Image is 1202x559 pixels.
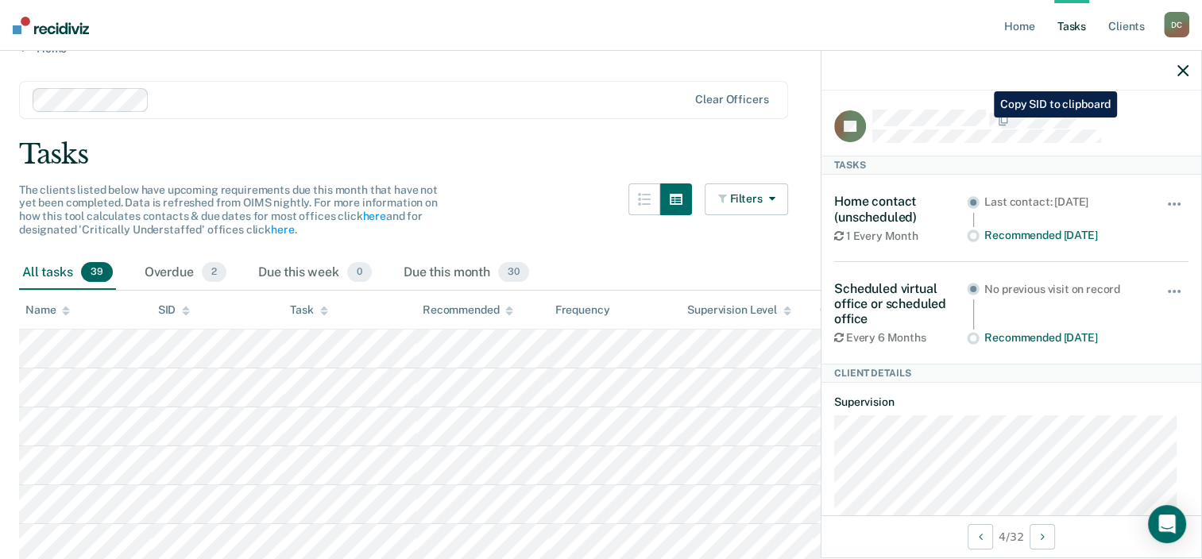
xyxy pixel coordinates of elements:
a: here [271,223,294,236]
div: D C [1164,12,1189,37]
div: Due this week [255,256,375,291]
button: Previous Client [968,524,993,549]
div: Open Intercom Messenger [1148,505,1186,543]
div: Home contact (unscheduled) [834,194,967,224]
div: Case Type [820,303,887,317]
div: No previous visit on record [984,283,1144,296]
span: 0 [347,262,372,283]
div: Every 6 Months [834,331,967,345]
span: 2 [202,262,226,283]
div: 4 / 32 [821,515,1201,557]
div: Supervision Level [687,303,791,317]
img: Recidiviz [13,17,89,34]
div: Due this month [400,256,532,291]
dt: Supervision [834,395,1188,409]
div: Frequency [555,303,610,317]
div: Tasks [821,156,1201,175]
a: here [362,210,385,222]
button: Filters [705,183,789,215]
div: Tasks [19,138,1183,171]
div: Scheduled virtual office or scheduled office [834,281,967,327]
span: 39 [81,262,113,283]
div: Recommended [423,303,513,317]
div: Recommended [DATE] [984,331,1144,345]
div: Client Details [821,364,1201,383]
div: Task [290,303,327,317]
div: Clear officers [695,93,768,106]
div: Last contact: [DATE] [984,195,1144,209]
div: Recommended [DATE] [984,229,1144,242]
div: Name [25,303,70,317]
button: Next Client [1030,524,1055,549]
div: SID [158,303,191,317]
span: The clients listed below have upcoming requirements due this month that have not yet been complet... [19,183,438,236]
div: 1 Every Month [834,229,967,243]
div: All tasks [19,256,116,291]
span: 30 [498,262,529,283]
div: Overdue [141,256,230,291]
